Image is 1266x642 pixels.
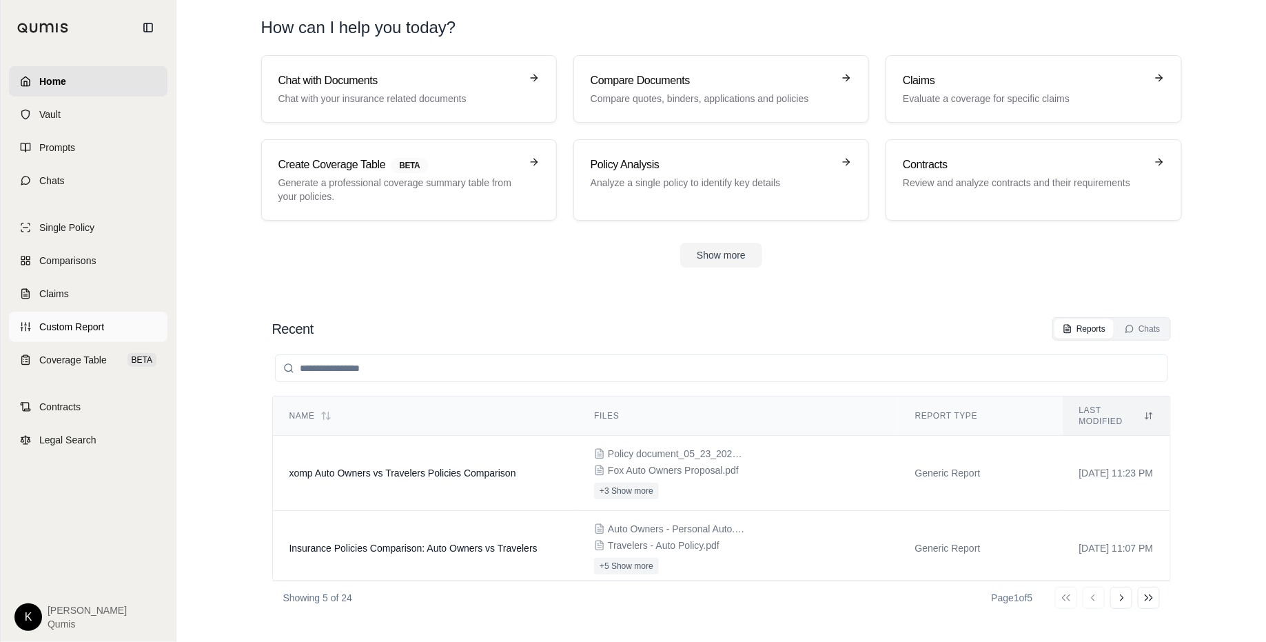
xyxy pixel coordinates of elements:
[608,463,739,477] span: Fox Auto Owners Proposal.pdf
[903,176,1145,190] p: Review and analyze contracts and their requirements
[9,245,167,276] a: Comparisons
[9,66,167,97] a: Home
[1063,323,1105,334] div: Reports
[594,483,659,499] button: +3 Show more
[608,522,746,536] span: Auto Owners - Personal Auto.pdf
[1116,319,1168,339] button: Chats
[39,254,96,268] span: Comparisons
[39,141,75,154] span: Prompts
[278,92,520,106] p: Chat with your insurance related documents
[39,400,81,414] span: Contracts
[39,353,107,367] span: Coverage Table
[591,157,833,173] h3: Policy Analysis
[608,447,746,461] span: Policy document_05_23_2025.pdf
[17,23,69,33] img: Qumis Logo
[283,591,352,605] p: Showing 5 of 24
[9,99,167,130] a: Vault
[278,157,520,173] h3: Create Coverage Table
[1054,319,1114,339] button: Reports
[9,345,167,375] a: Coverage TableBETA
[278,72,520,89] h3: Chat with Documents
[9,392,167,422] a: Contracts
[289,468,516,479] span: xomp Auto Owners vs Travelers Policies Comparison
[9,212,167,243] a: Single Policy
[289,543,538,554] span: Insurance Policies Comparison: Auto Owners vs Travelers
[39,108,61,121] span: Vault
[9,425,167,455] a: Legal Search
[391,158,428,173] span: BETA
[9,312,167,342] a: Custom Report
[261,55,557,123] a: Chat with DocumentsChat with your insurance related documents
[278,176,520,203] p: Generate a professional coverage summary table from your policies.
[39,287,69,301] span: Claims
[1125,323,1160,334] div: Chats
[272,319,314,339] h2: Recent
[39,174,65,188] span: Chats
[9,165,167,196] a: Chats
[1079,405,1154,427] div: Last modified
[14,603,42,631] div: K
[886,139,1181,221] a: ContractsReview and analyze contracts and their requirements
[680,243,762,268] button: Show more
[992,591,1033,605] div: Page 1 of 5
[899,436,1063,511] td: Generic Report
[39,74,66,88] span: Home
[591,72,833,89] h3: Compare Documents
[289,410,562,421] div: Name
[903,92,1145,106] p: Evaluate a coverage for specific claims
[39,221,94,234] span: Single Policy
[591,176,833,190] p: Analyze a single policy to identify key details
[137,17,159,39] button: Collapse sidebar
[1063,436,1170,511] td: [DATE] 11:23 PM
[1063,511,1170,586] td: [DATE] 11:07 PM
[899,397,1063,436] th: Report Type
[261,17,1182,39] h1: How can I help you today?
[591,92,833,106] p: Compare quotes, binders, applications and policies
[9,279,167,309] a: Claims
[903,157,1145,173] h3: Contracts
[9,132,167,163] a: Prompts
[39,320,104,334] span: Custom Report
[127,353,156,367] span: BETA
[903,72,1145,89] h3: Claims
[48,603,127,617] span: [PERSON_NAME]
[261,139,557,221] a: Create Coverage TableBETAGenerate a professional coverage summary table from your policies.
[573,55,869,123] a: Compare DocumentsCompare quotes, binders, applications and policies
[39,433,96,447] span: Legal Search
[886,55,1181,123] a: ClaimsEvaluate a coverage for specific claims
[578,397,899,436] th: Files
[899,511,1063,586] td: Generic Report
[608,539,719,552] span: Travelers - Auto Policy.pdf
[48,617,127,631] span: Qumis
[594,558,659,574] button: +5 Show more
[573,139,869,221] a: Policy AnalysisAnalyze a single policy to identify key details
